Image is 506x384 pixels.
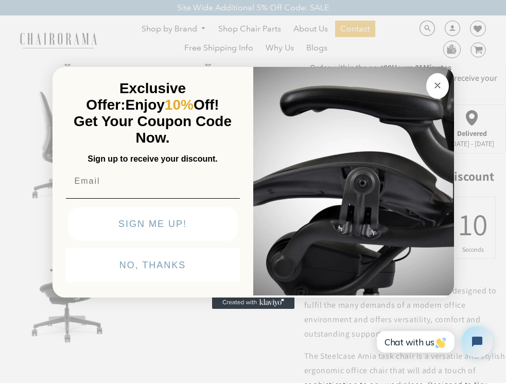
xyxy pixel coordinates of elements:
span: Enjoy Off! [126,97,219,113]
button: NO, THANKS [66,248,240,282]
input: Email [66,171,240,191]
button: Close dialog [426,73,449,99]
iframe: Tidio Chat [365,318,501,366]
img: 92d77583-a095-41f6-84e7-858462e0427a.jpeg [253,65,454,295]
span: Exclusive Offer: [86,80,186,113]
span: Sign up to receive your discount. [88,154,217,163]
span: 10% [165,97,194,113]
a: Created with Klaviyo - opens in a new tab [212,296,294,309]
span: Get Your Coupon Code Now. [74,113,232,146]
img: underline [66,198,240,199]
button: SIGN ME UP! [68,207,238,241]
